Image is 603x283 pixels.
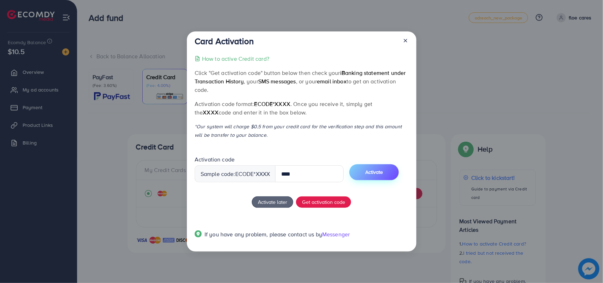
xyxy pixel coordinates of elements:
span: iBanking statement under Transaction History [195,69,406,85]
span: ecode [235,170,254,178]
img: Popup guide [195,230,202,237]
span: SMS messages [258,77,296,85]
h3: Card Activation [195,36,254,46]
p: Activation code format: . Once you receive it, simply get the code and enter it in the box below. [195,100,408,117]
button: Get activation code [296,196,351,208]
span: Activate [365,169,383,176]
button: Activate [349,164,399,180]
span: ecode*XXXX [254,100,291,108]
span: If you have any problem, please contact us by [205,230,322,238]
p: How to active Credit card? [202,54,269,63]
span: email inbox [317,77,347,85]
p: *Our system will charge $0.5 from your credit card for the verification step and this amount will... [195,122,408,139]
div: Sample code: *XXXX [195,165,276,182]
span: Activate later [258,198,287,206]
span: Get activation code [302,198,345,206]
button: Activate later [252,196,293,208]
p: Click "Get activation code" button below then check your , your , or your to get an activation code. [195,69,408,94]
span: XXXX [203,108,219,116]
span: Messenger [322,230,350,238]
label: Activation code [195,155,235,164]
